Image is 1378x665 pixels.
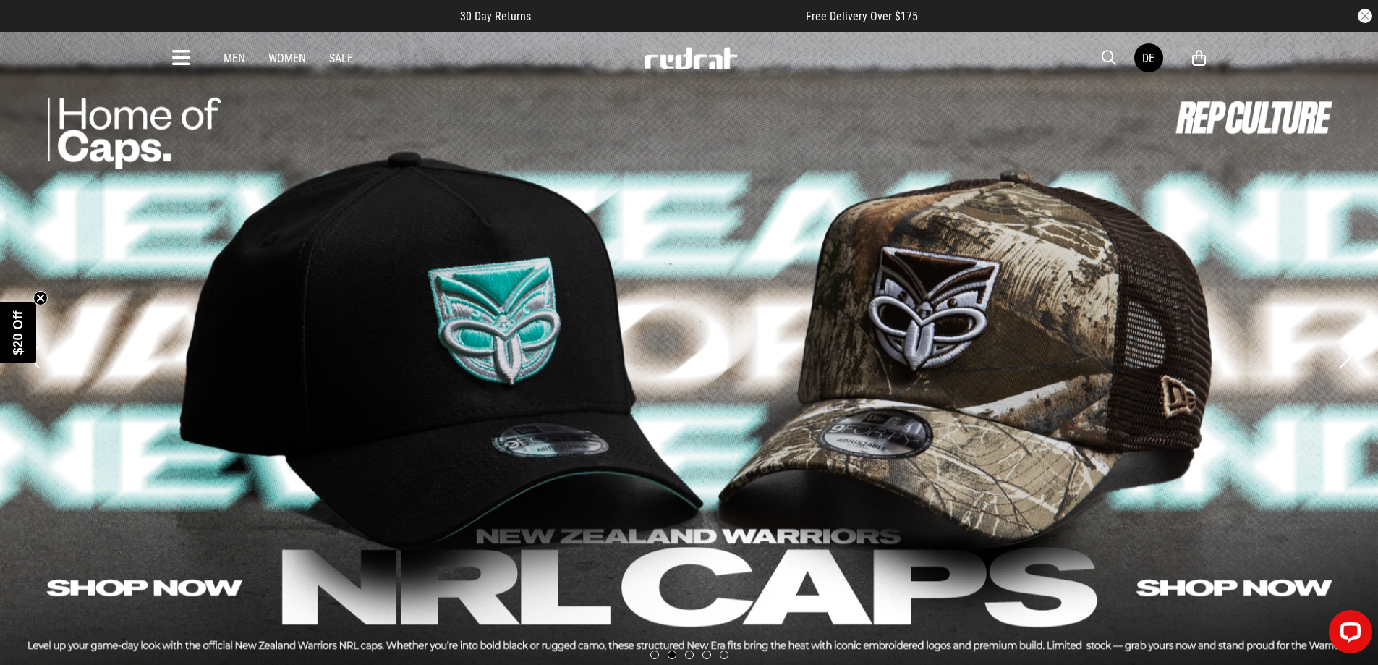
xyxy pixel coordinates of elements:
a: Men [224,51,245,65]
span: Free Delivery Over $175 [806,9,918,23]
button: Next slide [1335,341,1355,373]
span: $20 Off [11,310,25,355]
a: Women [268,51,306,65]
div: DE [1142,51,1154,65]
button: Close teaser [33,291,48,305]
iframe: Customer reviews powered by Trustpilot [560,9,777,23]
a: Sale [329,51,353,65]
span: 30 Day Returns [460,9,531,23]
iframe: LiveChat chat widget [1317,604,1378,665]
img: Redrat logo [643,47,739,69]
